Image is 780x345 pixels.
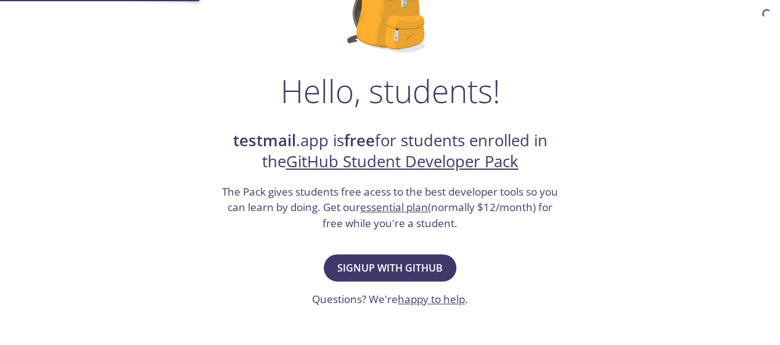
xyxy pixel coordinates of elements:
h3: Questions? We're . [312,291,468,307]
a: essential plan [360,200,428,214]
h2: .app is for students enrolled in the [221,130,560,173]
strong: free [344,130,375,151]
h1: Hello, students! [281,72,500,109]
a: GitHub Student Developer Pack [286,151,519,172]
a: happy to help [398,292,465,306]
span: Signup with GitHub [337,259,443,276]
h3: The Pack gives students free acess to the best developer tools so you can learn by doing. Get our... [221,184,560,231]
button: Signup with GitHub [324,254,456,281]
strong: testmail [233,130,296,151]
